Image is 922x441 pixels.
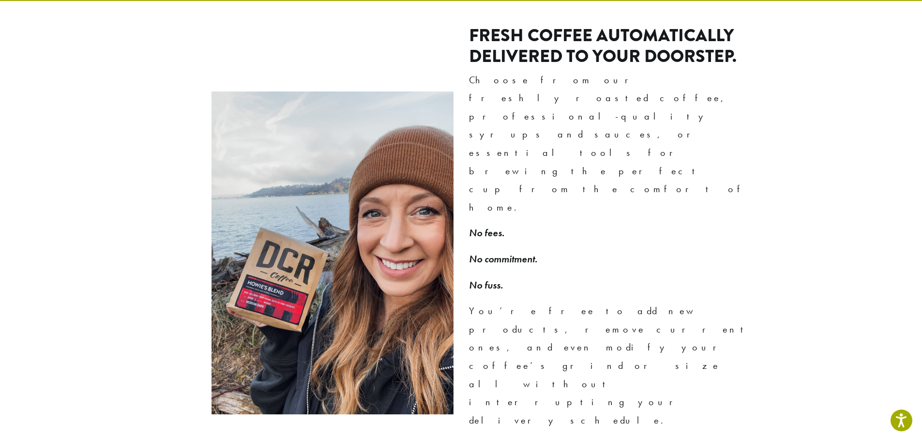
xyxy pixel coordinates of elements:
[469,302,752,429] p: You’re free to add new products, remove current ones, and even modify your coffee’s grind or size...
[469,25,752,67] h2: Fresh coffee automatically delivered to your doorstep.
[469,71,752,217] p: Choose from our freshly roasted coffee, professional-quality syrups and sauces, or essential tool...
[469,253,537,265] em: No commitment.
[469,227,504,239] em: No fees.
[469,279,503,291] em: No fuss.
